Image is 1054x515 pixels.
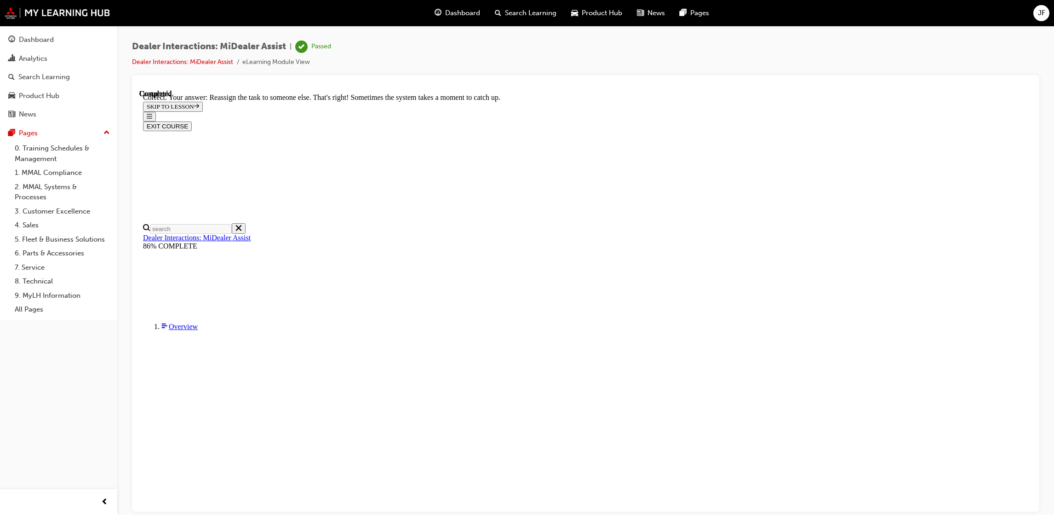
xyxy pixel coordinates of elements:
a: 5. Fleet & Business Solutions [11,232,114,247]
a: Dealer Interactions: MiDealer Assist [132,58,233,66]
div: Analytics [19,53,47,64]
span: news-icon [8,110,15,119]
button: EXIT COURSE [4,32,52,41]
button: Pages [4,125,114,142]
a: 9. MyLH Information [11,289,114,303]
span: | [290,41,292,52]
a: pages-iconPages [672,4,716,23]
a: News [4,106,114,123]
span: JF [1038,8,1045,18]
span: Dealer Interactions: MiDealer Assist [132,41,286,52]
span: chart-icon [8,55,15,63]
span: pages-icon [8,129,15,138]
button: JF [1033,5,1049,21]
a: 6. Parts & Accessories [11,246,114,260]
a: car-iconProduct Hub [564,4,630,23]
div: 86% COMPLETE [4,152,889,161]
span: guage-icon [8,36,15,44]
a: Search Learning [4,69,114,86]
span: search-icon [495,7,501,19]
a: guage-iconDashboard [427,4,487,23]
span: learningRecordVerb_PASS-icon [295,41,308,53]
span: news-icon [637,7,644,19]
div: News [19,109,36,120]
a: 3. Customer Excellence [11,204,114,219]
span: Search Learning [505,8,556,18]
div: Passed [311,42,331,51]
div: Product Hub [19,91,59,101]
a: Dealer Interactions: MiDealer Assist [4,144,111,152]
li: eLearning Module View [242,57,310,68]
a: Analytics [4,50,114,67]
button: DashboardAnalyticsSearch LearningProduct HubNews [4,29,114,125]
input: Search [11,134,92,144]
a: 1. MMAL Compliance [11,166,114,180]
span: Product Hub [582,8,622,18]
div: Dashboard [19,35,54,45]
div: Pages [19,128,38,139]
span: pages-icon [680,7,687,19]
a: 7. Service [11,260,114,275]
button: Close navigation menu [4,22,17,32]
span: guage-icon [435,7,441,19]
a: 2. MMAL Systems & Processes [11,180,114,204]
a: Product Hub [4,87,114,104]
span: up-icon [103,127,110,139]
span: prev-icon [101,497,108,508]
span: SKIP TO LESSON [7,13,60,20]
span: search-icon [8,73,15,81]
img: mmal [5,7,110,19]
a: Dashboard [4,31,114,48]
div: Correct. Your answer: Reassign the task to someone else. That's right! Sometimes the system takes... [4,4,889,12]
a: 8. Technical [11,274,114,289]
div: Search Learning [18,72,70,82]
span: Dashboard [445,8,480,18]
span: car-icon [571,7,578,19]
span: car-icon [8,92,15,100]
a: 4. Sales [11,218,114,232]
a: All Pages [11,302,114,317]
span: News [647,8,665,18]
a: 0. Training Schedules & Management [11,141,114,166]
span: Pages [690,8,709,18]
button: Close search menu [92,133,106,144]
a: news-iconNews [630,4,672,23]
a: search-iconSearch Learning [487,4,564,23]
button: SKIP TO LESSON [4,12,63,22]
